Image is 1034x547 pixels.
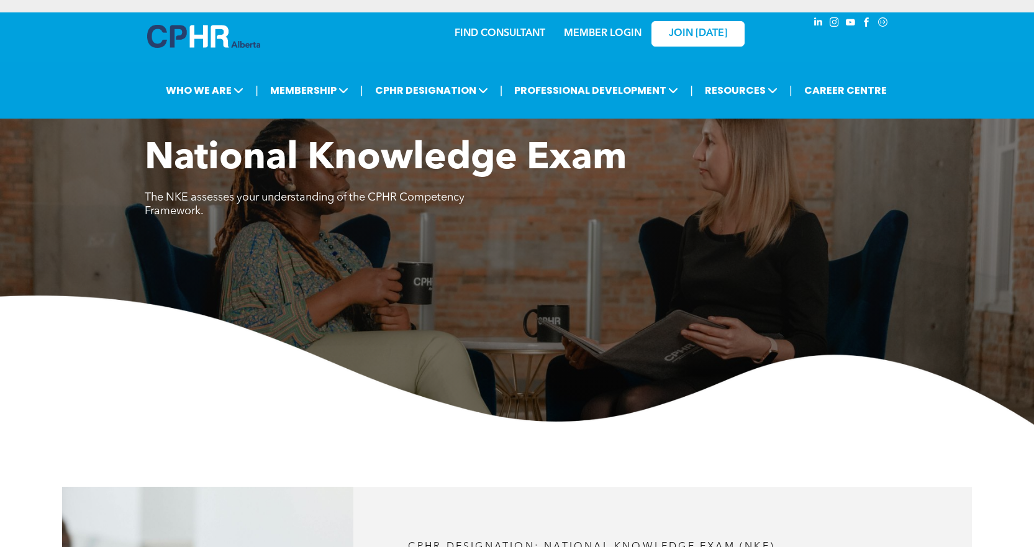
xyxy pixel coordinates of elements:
[455,29,545,38] a: FIND CONSULTANT
[860,16,874,32] a: facebook
[669,28,727,40] span: JOIN [DATE]
[844,16,858,32] a: youtube
[690,78,693,103] li: |
[701,79,781,102] span: RESOURCES
[145,140,627,178] span: National Knowledge Exam
[800,79,891,102] a: CAREER CENTRE
[812,16,825,32] a: linkedin
[564,29,642,38] a: MEMBER LOGIN
[510,79,682,102] span: PROFESSIONAL DEVELOPMENT
[255,78,258,103] li: |
[828,16,841,32] a: instagram
[162,79,247,102] span: WHO WE ARE
[500,78,503,103] li: |
[876,16,890,32] a: Social network
[360,78,363,103] li: |
[145,192,465,217] span: The NKE assesses your understanding of the CPHR Competency Framework.
[651,21,745,47] a: JOIN [DATE]
[789,78,792,103] li: |
[147,25,260,48] img: A blue and white logo for cp alberta
[266,79,352,102] span: MEMBERSHIP
[371,79,492,102] span: CPHR DESIGNATION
